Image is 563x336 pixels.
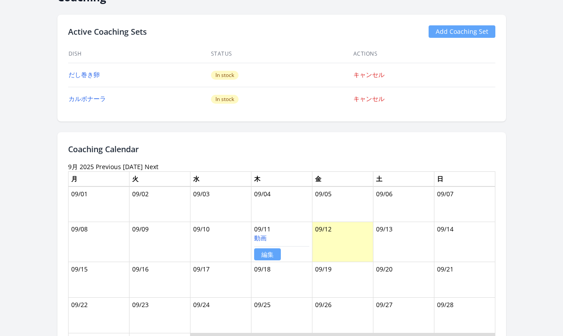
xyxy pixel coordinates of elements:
a: Add Coaching Set [429,25,495,38]
a: Next [145,162,158,171]
th: 水 [190,171,251,186]
td: 09/26 [312,298,373,333]
td: 09/11 [251,222,312,262]
td: 09/14 [434,222,495,262]
td: 09/27 [373,298,434,333]
th: 月 [68,171,129,186]
a: 編集 [254,248,281,260]
th: Status [211,45,353,63]
td: 09/06 [373,186,434,222]
td: 09/15 [68,262,129,298]
a: Previous [96,162,121,171]
td: 09/22 [68,298,129,333]
td: 09/21 [434,262,495,298]
h2: Coaching Calendar [68,143,495,155]
td: 09/09 [129,222,190,262]
a: 動画 [254,234,267,242]
span: In stock [211,95,239,104]
h2: Active Coaching Sets [68,25,147,38]
td: 09/04 [251,186,312,222]
th: 火 [129,171,190,186]
th: 土 [373,171,434,186]
td: 09/05 [312,186,373,222]
a: キャンセル [353,70,385,79]
th: Dish [68,45,211,63]
td: 09/16 [129,262,190,298]
td: 09/02 [129,186,190,222]
td: 09/25 [251,298,312,333]
a: キャンセル [353,94,385,103]
time: 9月 2025 [68,162,94,171]
td: 09/07 [434,186,495,222]
td: 09/17 [190,262,251,298]
span: In stock [211,71,239,80]
td: 09/12 [312,222,373,262]
td: 09/08 [68,222,129,262]
td: 09/19 [312,262,373,298]
th: 木 [251,171,312,186]
td: 09/18 [251,262,312,298]
a: だし巻き卵 [69,70,100,79]
a: [DATE] [123,162,143,171]
a: カルボナーラ [69,94,106,103]
td: 09/23 [129,298,190,333]
th: Actions [353,45,495,63]
th: 日 [434,171,495,186]
td: 09/01 [68,186,129,222]
td: 09/10 [190,222,251,262]
th: 金 [312,171,373,186]
td: 09/28 [434,298,495,333]
td: 09/20 [373,262,434,298]
td: 09/24 [190,298,251,333]
td: 09/03 [190,186,251,222]
td: 09/13 [373,222,434,262]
